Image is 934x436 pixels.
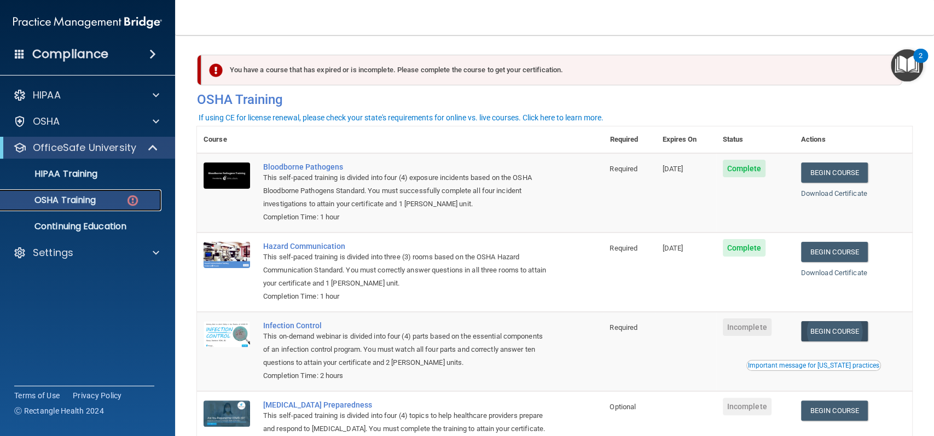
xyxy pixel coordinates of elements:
a: Hazard Communication [263,242,548,251]
div: This self-paced training is divided into four (4) topics to help healthcare providers prepare and... [263,409,548,435]
a: Download Certificate [801,269,867,277]
th: Expires On [655,126,716,153]
img: PMB logo [13,11,162,33]
span: Ⓒ Rectangle Health 2024 [14,405,104,416]
a: OfficeSafe University [13,141,159,154]
div: 2 [919,56,923,70]
h4: Compliance [32,46,108,62]
a: Settings [13,246,159,259]
a: Download Certificate [801,189,867,197]
p: Continuing Education [7,221,156,232]
span: Required [610,323,637,332]
div: Completion Time: 1 hour [263,211,548,224]
a: OSHA [13,115,159,128]
span: [DATE] [662,165,683,173]
iframe: Drift Widget Chat Controller [745,358,921,402]
span: Complete [723,239,766,257]
img: exclamation-circle-solid-danger.72ef9ffc.png [209,63,223,77]
img: danger-circle.6113f641.png [126,194,140,207]
span: Complete [723,160,766,177]
th: Actions [794,126,912,153]
div: You have a course that has expired or is incomplete. Please complete the course to get your certi... [201,55,902,85]
p: OSHA [33,115,60,128]
th: Status [716,126,794,153]
button: If using CE for license renewal, please check your state's requirements for online vs. live cours... [197,112,605,123]
span: Required [610,244,637,252]
div: This self-paced training is divided into four (4) exposure incidents based on the OSHA Bloodborne... [263,171,548,211]
div: Completion Time: 2 hours [263,369,548,382]
a: Begin Course [801,242,868,262]
div: This self-paced training is divided into three (3) rooms based on the OSHA Hazard Communication S... [263,251,548,290]
p: OfficeSafe University [33,141,136,154]
a: [MEDICAL_DATA] Preparedness [263,400,548,409]
div: If using CE for license renewal, please check your state's requirements for online vs. live cours... [199,114,604,121]
button: Open Resource Center, 2 new notifications [891,49,923,82]
p: OSHA Training [7,195,96,206]
div: This on-demand webinar is divided into four (4) parts based on the essential components of an inf... [263,330,548,369]
a: Infection Control [263,321,548,330]
a: Begin Course [801,162,868,183]
th: Course [197,126,257,153]
a: Begin Course [801,400,868,421]
span: Incomplete [723,398,771,415]
a: Privacy Policy [73,390,122,401]
span: Optional [610,403,636,411]
p: HIPAA [33,89,61,102]
p: Settings [33,246,73,259]
a: Bloodborne Pathogens [263,162,548,171]
a: Terms of Use [14,390,60,401]
span: [DATE] [662,244,683,252]
p: HIPAA Training [7,168,97,179]
a: HIPAA [13,89,159,102]
a: Begin Course [801,321,868,341]
div: Completion Time: 1 hour [263,290,548,303]
h4: OSHA Training [197,92,912,107]
span: Incomplete [723,318,771,336]
span: Required [610,165,637,173]
th: Required [603,126,655,153]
